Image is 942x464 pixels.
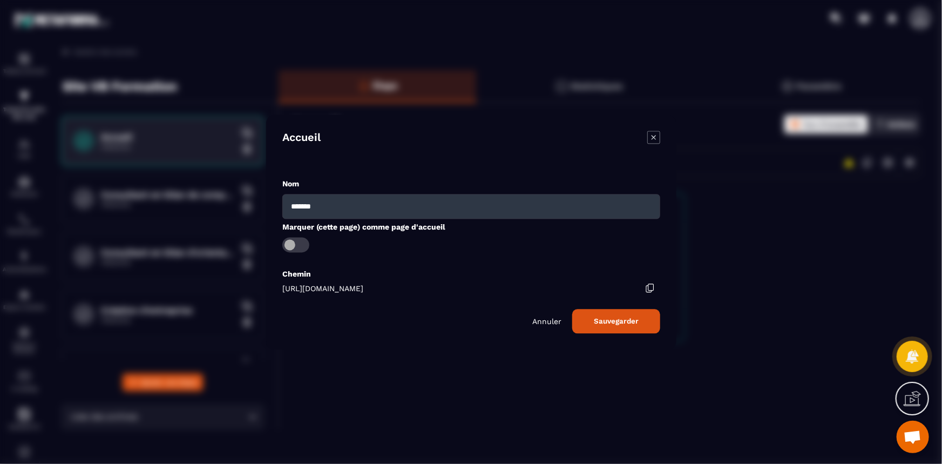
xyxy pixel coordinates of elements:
label: Marquer (cette page) comme page d'accueil [282,223,445,231]
button: Sauvegarder [572,309,660,333]
label: Nom [282,179,299,188]
span: [URL][DOMAIN_NAME] [282,284,363,293]
div: Ouvrir le chat [897,421,929,453]
h4: Accueil [282,131,321,146]
label: Chemin [282,270,311,278]
p: Annuler [532,317,561,326]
